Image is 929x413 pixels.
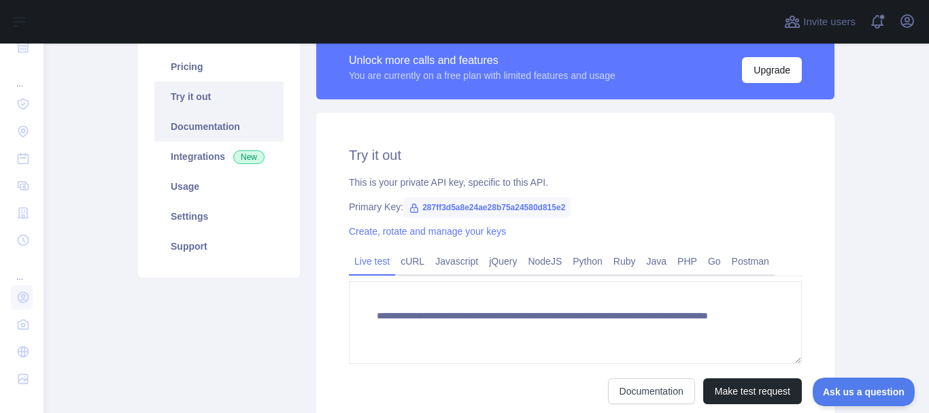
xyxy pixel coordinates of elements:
a: NodeJS [522,250,567,272]
a: Java [641,250,673,272]
a: Try it out [154,82,284,112]
h2: Try it out [349,146,802,165]
a: Support [154,231,284,261]
div: Primary Key: [349,200,802,214]
button: Make test request [703,378,802,404]
a: Postman [726,250,775,272]
div: This is your private API key, specific to this API. [349,176,802,189]
a: Usage [154,171,284,201]
span: 287ff3d5a8e24ae28b75a24580d815e2 [403,197,571,218]
div: ... [11,62,33,89]
button: Upgrade [742,57,802,83]
a: Settings [154,201,284,231]
a: Python [567,250,608,272]
a: Pricing [154,52,284,82]
a: Create, rotate and manage your keys [349,226,506,237]
iframe: Toggle Customer Support [813,378,915,406]
a: Live test [349,250,395,272]
a: Go [703,250,726,272]
div: ... [11,255,33,282]
button: Invite users [781,11,858,33]
a: Javascript [430,250,484,272]
a: cURL [395,250,430,272]
div: You are currently on a free plan with limited features and usage [349,69,615,82]
span: Invite users [803,14,856,30]
a: Documentation [608,378,695,404]
a: Ruby [608,250,641,272]
a: PHP [672,250,703,272]
a: Integrations New [154,142,284,171]
span: New [233,150,265,164]
a: jQuery [484,250,522,272]
a: Documentation [154,112,284,142]
div: Unlock more calls and features [349,52,615,69]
